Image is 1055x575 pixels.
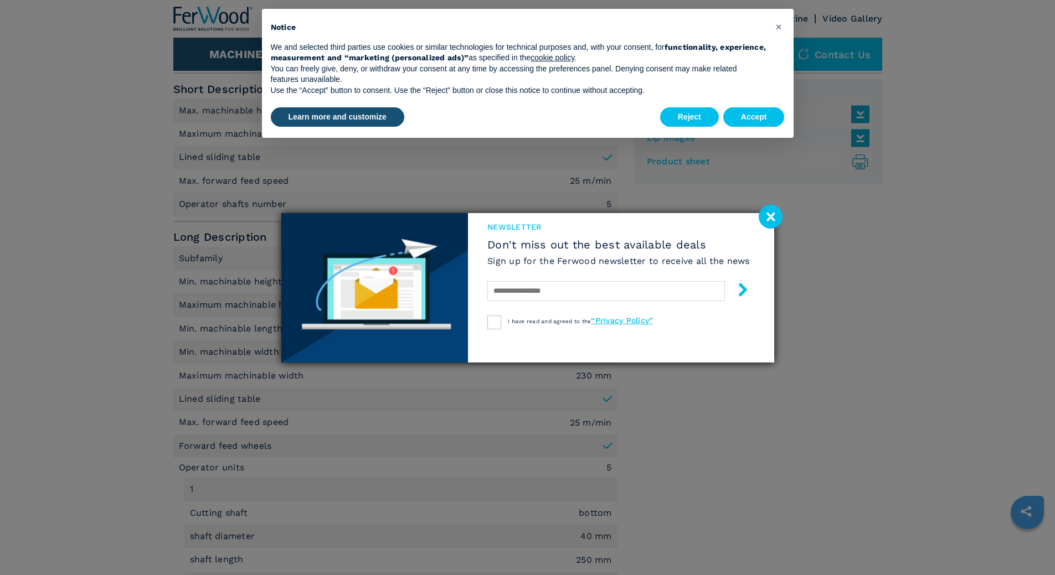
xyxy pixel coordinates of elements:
button: submit-button [725,278,750,304]
h6: Sign up for the Ferwood newsletter to receive all the news [487,255,750,267]
button: Reject [660,107,719,127]
button: Close this notice [770,18,788,35]
span: Don't miss out the best available deals [487,238,750,251]
a: “Privacy Policy” [591,316,653,325]
button: Learn more and customize [271,107,404,127]
strong: functionality, experience, measurement and “marketing (personalized ads)” [271,43,766,63]
p: You can freely give, deny, or withdraw your consent at any time by accessing the preferences pane... [271,64,767,85]
p: We and selected third parties use cookies or similar technologies for technical purposes and, wit... [271,42,767,64]
a: cookie policy [531,53,574,62]
span: I have read and agreed to the [508,318,653,324]
button: Accept [723,107,785,127]
span: × [775,20,782,33]
p: Use the “Accept” button to consent. Use the “Reject” button or close this notice to continue with... [271,85,767,96]
h2: Notice [271,22,767,33]
span: newsletter [487,221,750,232]
img: Newsletter image [281,213,469,362]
